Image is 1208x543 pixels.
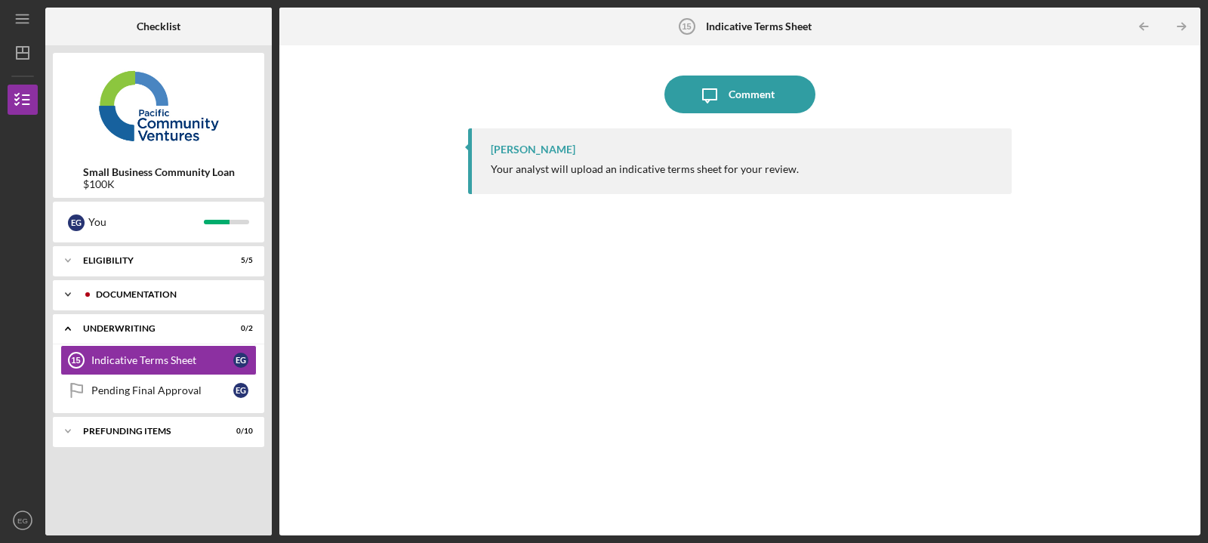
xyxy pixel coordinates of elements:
div: You [88,209,204,235]
a: Pending Final ApprovalEG [60,375,257,406]
div: Underwriting [83,324,215,333]
img: Product logo [53,60,264,151]
div: 5 / 5 [226,256,253,265]
div: E G [233,383,248,398]
div: Your analyst will upload an indicative terms sheet for your review. [491,163,799,175]
b: Indicative Terms Sheet [706,20,812,32]
div: Comment [729,76,775,113]
div: [PERSON_NAME] [491,143,575,156]
div: Prefunding Items [83,427,215,436]
div: E G [68,214,85,231]
text: EG [17,517,28,525]
div: E G [233,353,248,368]
tspan: 15 [71,356,80,365]
div: 0 / 10 [226,427,253,436]
b: Checklist [137,20,180,32]
div: Pending Final Approval [91,384,233,396]
div: 0 / 2 [226,324,253,333]
div: $100K [83,178,235,190]
b: Small Business Community Loan [83,166,235,178]
div: Documentation [96,290,245,299]
button: EG [8,505,38,535]
a: 15Indicative Terms SheetEG [60,345,257,375]
tspan: 15 [682,22,691,31]
div: Eligibility [83,256,215,265]
div: Indicative Terms Sheet [91,354,233,366]
button: Comment [664,76,815,113]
